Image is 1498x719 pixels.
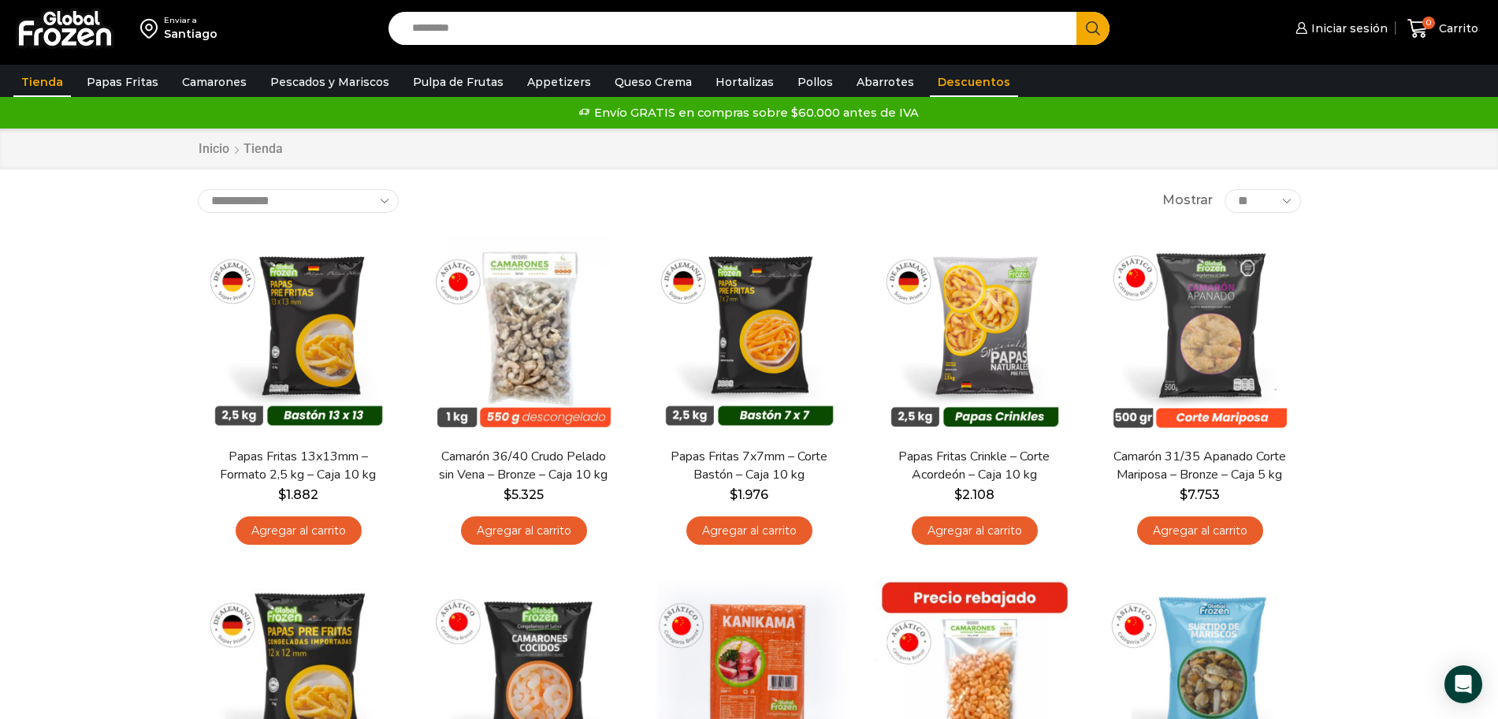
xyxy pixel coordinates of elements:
span: $ [278,487,286,502]
a: Papas Fritas 7x7mm – Corte Bastón – Caja 10 kg [658,448,839,484]
bdi: 5.325 [504,487,544,502]
a: Agregar al carrito: “Papas Fritas 7x7mm - Corte Bastón - Caja 10 kg” [686,516,812,546]
a: Camarón 36/40 Crudo Pelado sin Vena – Bronze – Caja 10 kg [433,448,614,484]
a: Agregar al carrito: “Camarón 36/40 Crudo Pelado sin Vena - Bronze - Caja 10 kg” [461,516,587,546]
a: Abarrotes [849,67,922,97]
a: Agregar al carrito: “Camarón 31/35 Apanado Corte Mariposa - Bronze - Caja 5 kg” [1137,516,1263,546]
bdi: 7.753 [1180,487,1220,502]
a: Pescados y Mariscos [262,67,397,97]
a: Camarones [174,67,255,97]
div: Open Intercom Messenger [1444,665,1482,703]
span: 0 [1422,17,1435,29]
bdi: 1.882 [278,487,318,502]
span: $ [504,487,511,502]
button: Search button [1076,12,1110,45]
div: Santiago [164,26,217,42]
a: Pulpa de Frutas [405,67,511,97]
a: Appetizers [519,67,599,97]
span: Mostrar [1162,192,1213,210]
a: Descuentos [930,67,1018,97]
nav: Breadcrumb [198,140,283,158]
span: Carrito [1435,20,1478,36]
img: address-field-icon.svg [140,15,164,42]
bdi: 2.108 [954,487,994,502]
h1: Tienda [243,141,283,156]
a: Agregar al carrito: “Papas Fritas Crinkle - Corte Acordeón - Caja 10 kg” [912,516,1038,546]
span: $ [954,487,962,502]
span: $ [730,487,738,502]
a: Papas Fritas 13x13mm – Formato 2,5 kg – Caja 10 kg [207,448,388,484]
a: Inicio [198,140,230,158]
div: Enviar a [164,15,217,26]
span: $ [1180,487,1188,502]
a: Papas Fritas [79,67,166,97]
a: Hortalizas [708,67,782,97]
bdi: 1.976 [730,487,768,502]
span: Iniciar sesión [1307,20,1388,36]
a: Queso Crema [607,67,700,97]
a: 0 Carrito [1403,10,1482,47]
a: Iniciar sesión [1292,13,1388,44]
a: Agregar al carrito: “Papas Fritas 13x13mm - Formato 2,5 kg - Caja 10 kg” [236,516,362,546]
select: Pedido de la tienda [198,189,399,213]
a: Tienda [13,67,71,97]
a: Papas Fritas Crinkle – Corte Acordeón – Caja 10 kg [883,448,1065,484]
a: Camarón 31/35 Apanado Corte Mariposa – Bronze – Caja 5 kg [1109,448,1290,484]
a: Pollos [790,67,841,97]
